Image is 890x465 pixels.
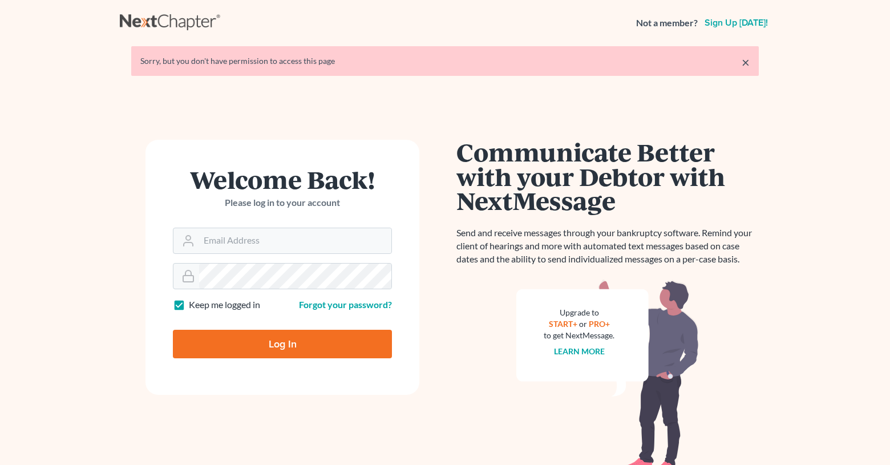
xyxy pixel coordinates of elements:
a: × [742,55,750,69]
p: Please log in to your account [173,196,392,209]
h1: Communicate Better with your Debtor with NextMessage [456,140,759,213]
input: Email Address [199,228,391,253]
a: START+ [549,319,577,329]
a: Sign up [DATE]! [702,18,770,27]
a: Forgot your password? [299,299,392,310]
span: or [579,319,587,329]
a: Learn more [554,346,605,356]
p: Send and receive messages through your bankruptcy software. Remind your client of hearings and mo... [456,227,759,266]
a: PRO+ [589,319,610,329]
div: Sorry, but you don't have permission to access this page [140,55,750,67]
input: Log In [173,330,392,358]
h1: Welcome Back! [173,167,392,192]
div: to get NextMessage. [544,330,614,341]
strong: Not a member? [636,17,698,30]
div: Upgrade to [544,307,614,318]
label: Keep me logged in [189,298,260,312]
